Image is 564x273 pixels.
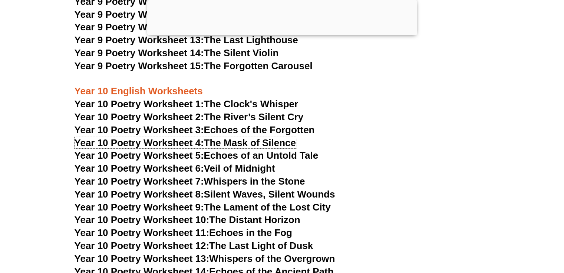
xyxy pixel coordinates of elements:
a: Year 9 Poetry Worksheet 15:The Forgotten Carousel [75,60,313,71]
span: Year 10 Poetry Worksheet 1: [75,98,204,109]
span: Year 10 Poetry Worksheet 7: [75,176,204,187]
a: Year 10 Poetry Worksheet 12:The Last Light of Dusk [75,240,313,251]
iframe: Chat Widget [441,190,564,273]
a: Year 10 Poetry Worksheet 11:Echoes in the Fog [75,227,292,238]
a: Year 9 Poetry Worksheet 12:City of Echoes [75,21,271,33]
a: Year 9 Poetry Worksheet 13:The Last Lighthouse [75,34,298,45]
span: Year 10 Poetry Worksheet 2: [75,111,204,122]
a: Year 10 Poetry Worksheet 3:Echoes of the Forgotten [75,124,315,135]
span: Year 10 Poetry Worksheet 13: [75,253,210,264]
a: Year 10 Poetry Worksheet 4:The Mask of Silence [75,137,296,148]
span: Year 10 Poetry Worksheet 4: [75,137,204,148]
a: Year 10 Poetry Worksheet 7:Whispers in the Stone [75,176,305,187]
a: Year 10 Poetry Worksheet 5:Echoes of an Untold Tale [75,150,319,161]
a: Year 10 Poetry Worksheet 13:Whispers of the Overgrown [75,253,335,264]
a: Year 9 Poetry Worksheet 14:The Silent Violin [75,47,279,58]
h3: Year 10 English Worksheets [75,73,490,98]
span: Year 10 Poetry Worksheet 10: [75,214,210,225]
span: Year 10 Poetry Worksheet 11: [75,227,210,238]
a: Year 10 Poetry Worksheet 10:The Distant Horizon [75,214,300,225]
span: Year 9 Poetry Worksheet 11: [75,9,204,20]
span: Year 10 Poetry Worksheet 6: [75,163,204,174]
span: Year 10 Poetry Worksheet 5: [75,150,204,161]
span: Year 9 Poetry Worksheet 15: [75,60,204,71]
span: Year 9 Poetry Worksheet 14: [75,47,204,58]
span: Year 10 Poetry Worksheet 12: [75,240,210,251]
a: Year 10 Poetry Worksheet 8:Silent Waves, Silent Wounds [75,189,335,200]
a: Year 10 Poetry Worksheet 1:The Clock's Whisper [75,98,299,109]
span: Year 9 Poetry Worksheet 12: [75,21,204,33]
span: Year 9 Poetry Worksheet 13: [75,34,204,45]
a: Year 10 Poetry Worksheet 6:Veil of Midnight [75,163,275,174]
a: Year 9 Poetry Worksheet 11:Whispers of the Old Oak [75,9,316,20]
a: Year 10 Poetry Worksheet 9:The Lament of the Lost City [75,202,331,213]
a: Year 10 Poetry Worksheet 2:The River’s Silent Cry [75,111,304,122]
span: Year 10 Poetry Worksheet 3: [75,124,204,135]
span: Year 10 Poetry Worksheet 8: [75,189,204,200]
span: Year 10 Poetry Worksheet 9: [75,202,204,213]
